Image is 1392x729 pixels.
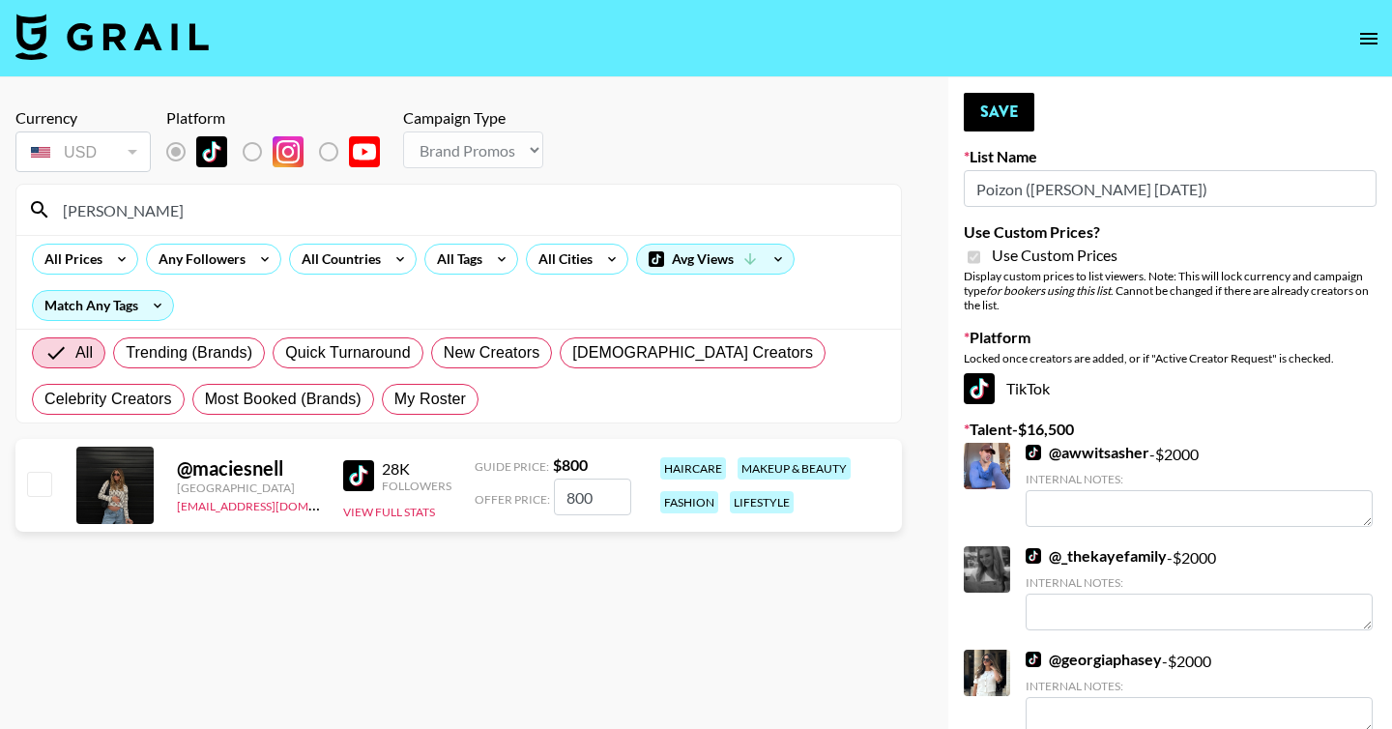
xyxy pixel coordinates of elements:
img: Instagram [273,136,304,167]
img: TikTok [1026,548,1041,564]
span: [DEMOGRAPHIC_DATA] Creators [572,341,813,364]
a: @awwitsasher [1026,443,1149,462]
label: Talent - $ 16,500 [964,420,1377,439]
div: Internal Notes: [1026,472,1373,486]
div: Avg Views [637,245,794,274]
input: Search by User Name [51,194,889,225]
div: Any Followers [147,245,249,274]
div: All Tags [425,245,486,274]
div: Followers [382,479,451,493]
img: TikTok [1026,652,1041,667]
input: 800 [554,479,631,515]
div: List locked to TikTok. [166,131,395,172]
a: @georgiaphasey [1026,650,1162,669]
span: Quick Turnaround [285,341,411,364]
span: Use Custom Prices [992,246,1117,265]
div: USD [19,135,147,169]
div: Platform [166,108,395,128]
label: Platform [964,328,1377,347]
div: Currency [15,108,151,128]
a: @_thekayefamily [1026,546,1167,566]
div: makeup & beauty [738,457,851,480]
strong: $ 800 [553,455,588,474]
div: Internal Notes: [1026,679,1373,693]
span: Trending (Brands) [126,341,252,364]
div: haircare [660,457,726,480]
img: TikTok [1026,445,1041,460]
div: fashion [660,491,718,513]
div: Campaign Type [403,108,543,128]
img: TikTok [196,136,227,167]
span: Most Booked (Brands) [205,388,362,411]
img: TikTok [964,373,995,404]
div: All Cities [527,245,596,274]
div: [GEOGRAPHIC_DATA] [177,481,320,495]
a: [EMAIL_ADDRESS][DOMAIN_NAME] [177,495,371,513]
span: New Creators [444,341,540,364]
label: Use Custom Prices? [964,222,1377,242]
div: Internal Notes: [1026,575,1373,590]
div: All Countries [290,245,385,274]
img: Grail Talent [15,14,209,60]
div: Match Any Tags [33,291,173,320]
img: TikTok [343,460,374,491]
div: Display custom prices to list viewers. Note: This will lock currency and campaign type . Cannot b... [964,269,1377,312]
button: Save [964,93,1034,131]
div: - $ 2000 [1026,443,1373,527]
div: - $ 2000 [1026,546,1373,630]
div: lifestyle [730,491,794,513]
span: My Roster [394,388,466,411]
span: Guide Price: [475,459,549,474]
span: Offer Price: [475,492,550,507]
div: @ maciesnell [177,456,320,481]
div: Currency is locked to USD [15,128,151,176]
label: List Name [964,147,1377,166]
div: 28K [382,459,451,479]
div: TikTok [964,373,1377,404]
button: open drawer [1349,19,1388,58]
div: Locked once creators are added, or if "Active Creator Request" is checked. [964,351,1377,365]
span: Celebrity Creators [44,388,172,411]
div: All Prices [33,245,106,274]
span: All [75,341,93,364]
button: View Full Stats [343,505,435,519]
em: for bookers using this list [986,283,1111,298]
img: YouTube [349,136,380,167]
